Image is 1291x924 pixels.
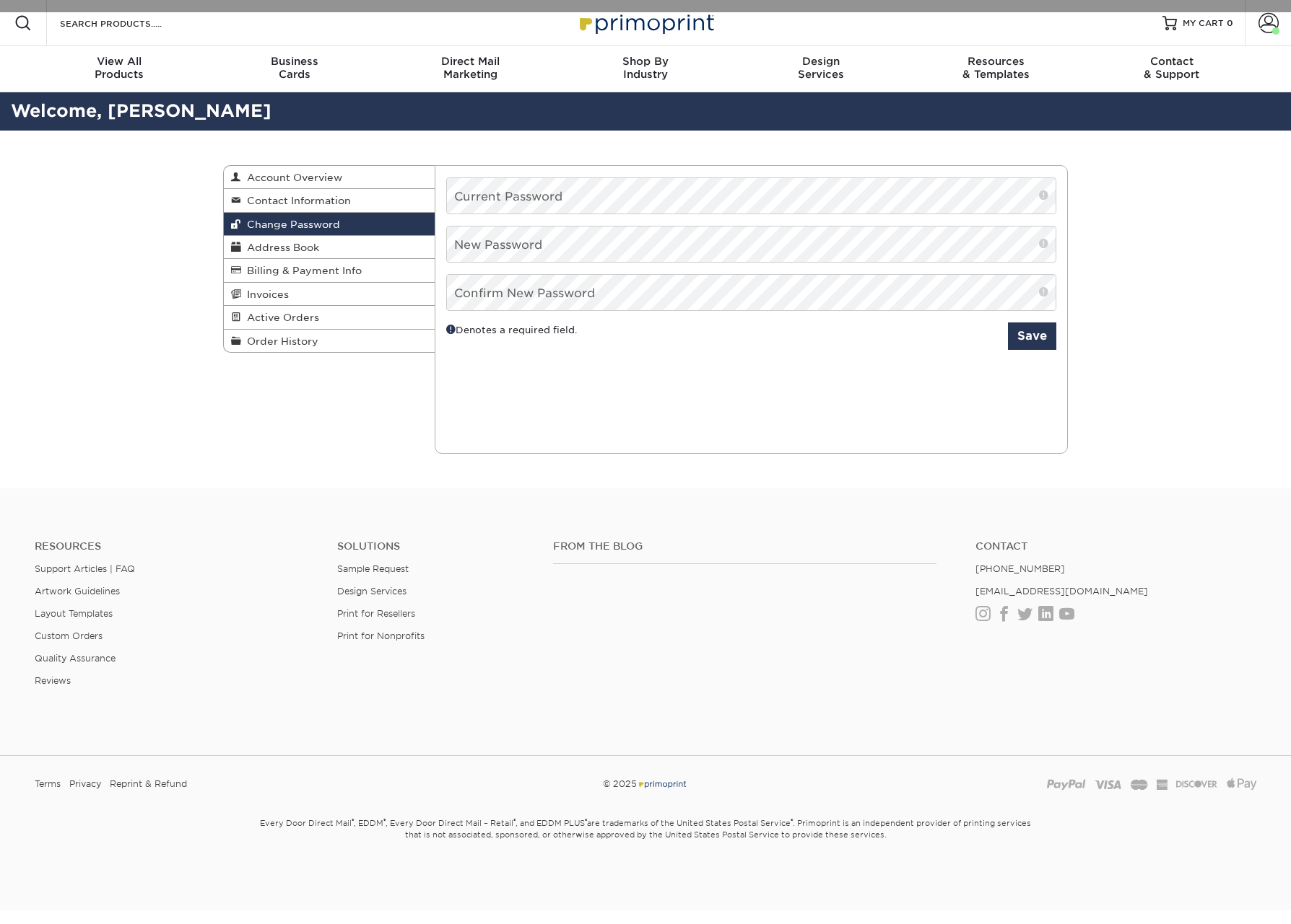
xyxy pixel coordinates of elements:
span: Resources [908,55,1084,68]
button: Save [1008,322,1056,350]
a: Order History [224,330,435,352]
div: & Support [1084,55,1259,81]
input: SEARCH PRODUCTS..... [58,14,199,32]
span: Account Overview [241,172,342,183]
a: Resources& Templates [908,46,1084,92]
div: Marketing [383,55,558,81]
a: [PHONE_NUMBER] [975,563,1065,574]
span: Contact [1084,55,1259,68]
span: Order History [241,335,318,347]
a: Layout Templates [35,608,113,619]
img: Primoprint [573,7,718,38]
h4: From the Blog [553,540,937,553]
a: BusinessCards [207,46,383,92]
sup: ® [585,817,587,824]
div: Services [733,55,908,81]
div: Cards [207,55,383,81]
small: Every Door Direct Mail , EDDM , Every Door Direct Mail – Retail , and EDDM PLUS are trademarks of... [223,812,1068,876]
span: MY CART [1183,17,1224,30]
sup: ® [383,817,386,824]
h4: Solutions [337,540,531,553]
a: Reprint & Refund [110,773,187,795]
a: Reviews [35,675,71,686]
a: Privacy [69,773,101,795]
a: View AllProducts [32,46,207,92]
sup: ® [791,817,793,824]
h4: Resources [35,540,316,553]
a: [EMAIL_ADDRESS][DOMAIN_NAME] [975,586,1148,597]
span: 0 [1227,18,1233,28]
a: Contact Information [224,189,435,212]
span: Direct Mail [383,55,558,68]
a: Change Password [224,213,435,236]
span: Address Book [241,242,319,253]
a: Terms [35,773,61,795]
sup: ® [352,817,354,824]
a: Artwork Guidelines [35,586,120,597]
a: Support Articles | FAQ [35,563,135,574]
span: Business [207,55,383,68]
div: & Templates [908,55,1084,81]
span: Design [733,55,908,68]
sup: ® [513,817,516,824]
div: Industry [558,55,734,81]
a: Sample Request [337,563,409,574]
a: Design Services [337,586,407,597]
a: Account Overview [224,166,435,189]
a: Contact [975,540,1256,553]
span: Contact Information [241,195,351,206]
img: Primoprint [637,778,687,789]
span: Shop By [558,55,734,68]
a: Custom Orders [35,630,103,641]
div: Products [32,55,207,81]
span: Invoices [241,289,289,300]
div: © 2025 [438,773,853,795]
small: Denotes a required field. [446,322,577,337]
a: Invoices [224,283,435,306]
a: Direct MailMarketing [383,46,558,92]
a: Shop ByIndustry [558,46,734,92]
a: DesignServices [733,46,908,92]
span: Change Password [241,219,340,230]
a: Billing & Payment Info [224,259,435,282]
span: Active Orders [241,312,319,323]
span: View All [32,55,207,68]
a: Contact& Support [1084,46,1259,92]
a: Print for Nonprofits [337,630,425,641]
a: Address Book [224,236,435,259]
a: Print for Resellers [337,608,415,619]
a: Active Orders [224,306,435,329]
a: Quality Assurance [35,653,116,664]
span: Billing & Payment Info [241,265,362,276]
